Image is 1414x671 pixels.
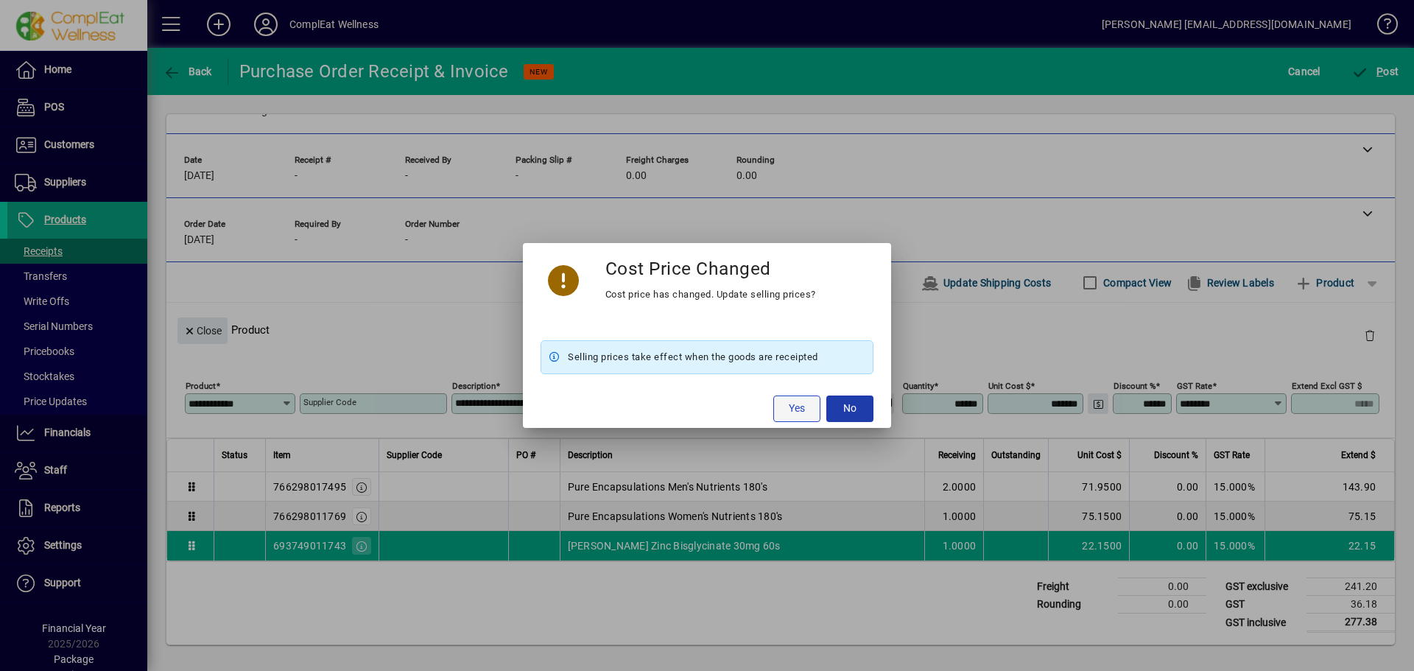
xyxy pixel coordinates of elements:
[789,401,805,416] span: Yes
[773,396,820,422] button: Yes
[605,286,816,303] div: Cost price has changed. Update selling prices?
[826,396,873,422] button: No
[605,258,771,279] h3: Cost Price Changed
[843,401,857,416] span: No
[568,348,818,366] span: Selling prices take effect when the goods are receipted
